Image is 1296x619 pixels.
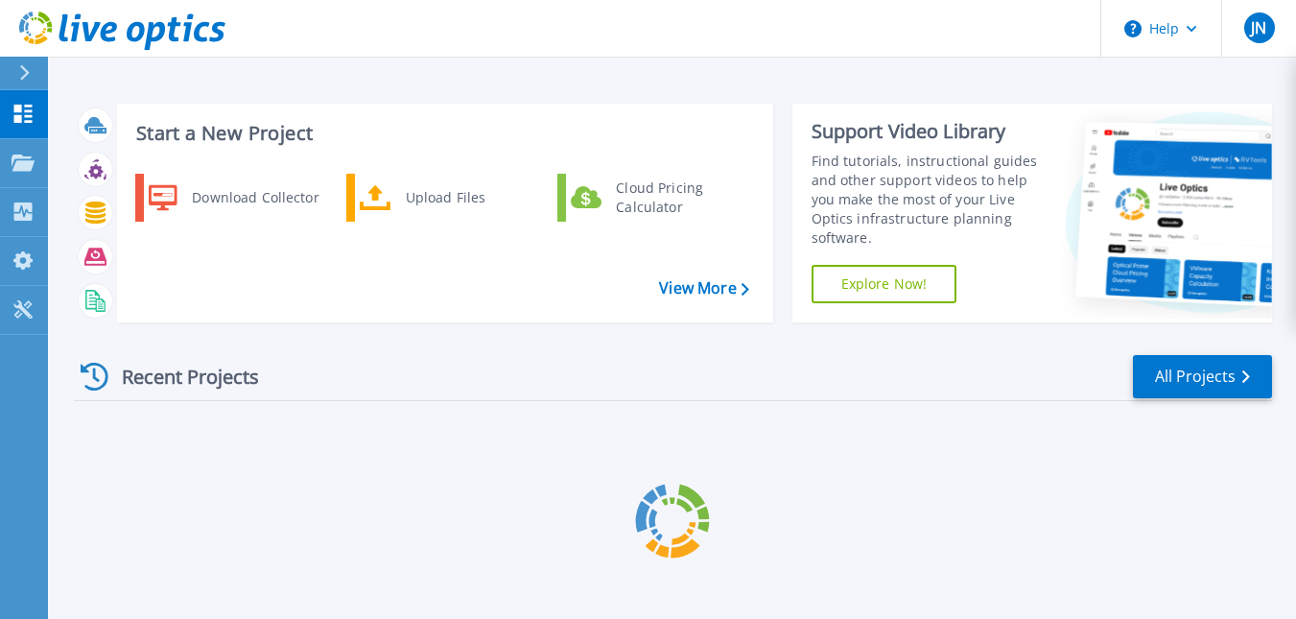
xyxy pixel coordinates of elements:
[135,174,332,222] a: Download Collector
[182,179,327,217] div: Download Collector
[136,123,748,144] h3: Start a New Project
[606,179,748,217] div: Cloud Pricing Calculator
[396,179,538,217] div: Upload Files
[1133,355,1272,398] a: All Projects
[812,119,1050,144] div: Support Video Library
[557,174,754,222] a: Cloud Pricing Calculator
[812,265,957,303] a: Explore Now!
[346,174,543,222] a: Upload Files
[1251,20,1266,36] span: JN
[812,152,1050,248] div: Find tutorials, instructional guides and other support videos to help you make the most of your L...
[74,353,285,400] div: Recent Projects
[659,279,748,298] a: View More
